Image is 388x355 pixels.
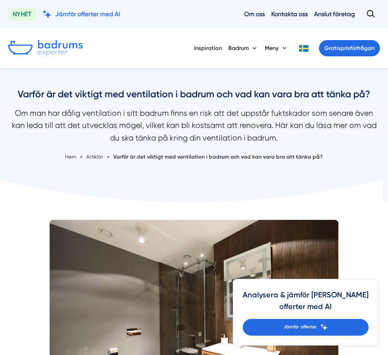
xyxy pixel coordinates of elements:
[228,37,259,59] button: Badrum
[107,153,110,161] span: »
[42,10,120,18] a: Jämför offerter med AI
[324,45,341,51] span: Gratis
[314,10,355,18] a: Anslut företag
[86,154,103,160] span: Artiklar
[55,10,120,18] span: Jämför offerter med AI
[361,6,380,22] button: Öppna sök
[283,323,317,331] span: Jämför offerter
[8,153,380,161] nav: Breadcrumb
[8,8,36,21] span: NYHET
[8,88,380,107] h1: Varför är det viktigt med ventilation i badrum och vad kan vara bra att tänka på?
[86,154,105,160] a: Artiklar
[243,319,369,336] a: Jämför offerter
[271,10,308,18] a: Kontakta oss
[80,153,83,161] span: »
[8,40,83,56] img: Badrumsexperter.se logotyp
[65,154,76,160] a: Hem
[244,10,265,18] a: Om oss
[113,154,323,160] a: Varför är det viktigt med ventilation i badrum och vad kan vara bra att tänka på?
[319,40,380,56] a: Gratisprisförfrågan
[8,107,380,149] p: Om man har dålig ventilation i sitt badrum finns en risk att det uppstår fuktskador som senare äv...
[243,289,369,319] h4: Analysera & jämför [PERSON_NAME] offerter med AI
[265,37,288,59] button: Meny
[194,37,222,59] a: Inspiration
